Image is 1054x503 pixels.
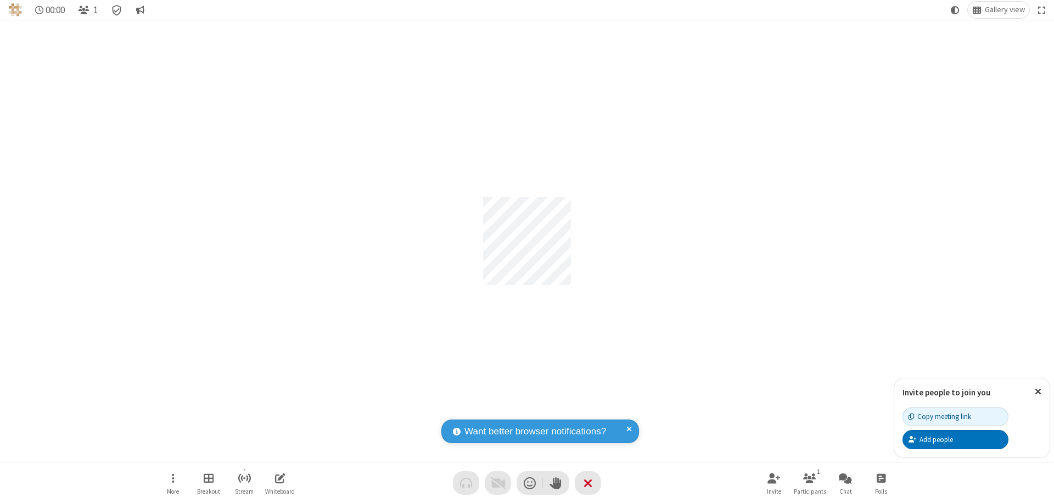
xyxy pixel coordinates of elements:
[968,2,1029,18] button: Change layout
[131,2,149,18] button: Conversation
[93,5,98,15] span: 1
[265,488,295,495] span: Whiteboard
[829,467,862,499] button: Open chat
[794,488,826,495] span: Participants
[767,488,781,495] span: Invite
[263,467,296,499] button: Open shared whiteboard
[464,424,606,439] span: Want better browser notifications?
[74,2,102,18] button: Open participant list
[453,471,479,495] button: Audio problem - check your Internet connection or call by phone
[985,5,1025,14] span: Gallery view
[31,2,70,18] div: Timer
[235,488,254,495] span: Stream
[228,467,261,499] button: Start streaming
[814,467,823,477] div: 1
[902,430,1008,449] button: Add people
[793,467,826,499] button: Open participant list
[543,471,569,495] button: Raise hand
[1027,378,1050,405] button: Close popover
[875,488,887,495] span: Polls
[758,467,790,499] button: Invite participants (⌘+Shift+I)
[902,387,990,398] label: Invite people to join you
[839,488,852,495] span: Chat
[167,488,179,495] span: More
[946,2,964,18] button: Using system theme
[192,467,225,499] button: Manage Breakout Rooms
[197,488,220,495] span: Breakout
[575,471,601,495] button: End or leave meeting
[156,467,189,499] button: Open menu
[46,5,65,15] span: 00:00
[485,471,511,495] button: Video
[517,471,543,495] button: Send a reaction
[902,407,1008,426] button: Copy meeting link
[1034,2,1050,18] button: Fullscreen
[106,2,127,18] div: Meeting details Encryption enabled
[909,411,971,422] div: Copy meeting link
[865,467,898,499] button: Open poll
[9,3,22,16] img: QA Selenium DO NOT DELETE OR CHANGE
